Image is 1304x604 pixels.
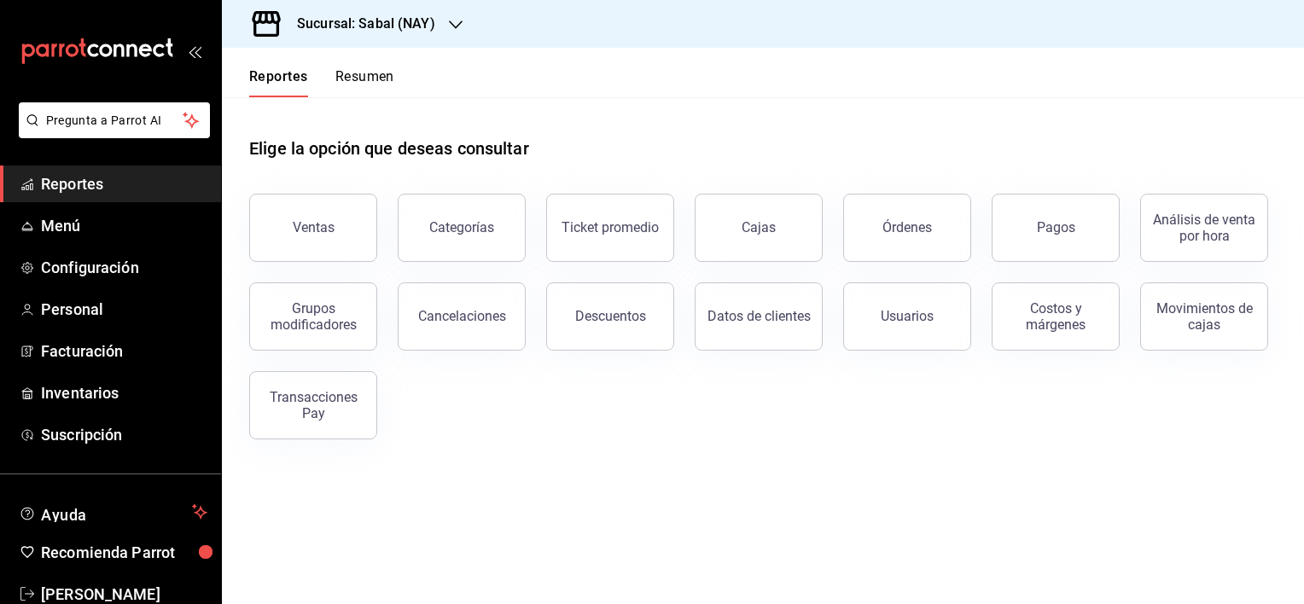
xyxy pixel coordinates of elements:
[260,300,366,333] div: Grupos modificadores
[1140,194,1268,262] button: Análisis de venta por hora
[695,282,823,351] button: Datos de clientes
[249,136,529,161] h1: Elige la opción que deseas consultar
[249,68,394,97] div: navigation tabs
[188,44,201,58] button: open_drawer_menu
[843,194,971,262] button: Órdenes
[249,194,377,262] button: Ventas
[12,124,210,142] a: Pregunta a Parrot AI
[992,282,1120,351] button: Costos y márgenes
[41,423,207,446] span: Suscripción
[335,68,394,97] button: Resumen
[41,340,207,363] span: Facturación
[41,256,207,279] span: Configuración
[562,219,659,235] div: Ticket promedio
[293,219,335,235] div: Ventas
[1037,219,1075,235] div: Pagos
[742,218,777,238] div: Cajas
[1151,212,1257,244] div: Análisis de venta por hora
[41,381,207,404] span: Inventarios
[398,194,526,262] button: Categorías
[707,308,811,324] div: Datos de clientes
[41,502,185,522] span: Ayuda
[429,219,494,235] div: Categorías
[1003,300,1109,333] div: Costos y márgenes
[260,389,366,421] div: Transacciones Pay
[41,214,207,237] span: Menú
[695,194,823,262] a: Cajas
[992,194,1120,262] button: Pagos
[283,14,435,34] h3: Sucursal: Sabal (NAY)
[249,371,377,439] button: Transacciones Pay
[41,172,207,195] span: Reportes
[575,308,646,324] div: Descuentos
[41,541,207,564] span: Recomienda Parrot
[881,308,934,324] div: Usuarios
[418,308,506,324] div: Cancelaciones
[882,219,932,235] div: Órdenes
[19,102,210,138] button: Pregunta a Parrot AI
[546,282,674,351] button: Descuentos
[843,282,971,351] button: Usuarios
[46,112,183,130] span: Pregunta a Parrot AI
[546,194,674,262] button: Ticket promedio
[249,282,377,351] button: Grupos modificadores
[1151,300,1257,333] div: Movimientos de cajas
[41,298,207,321] span: Personal
[398,282,526,351] button: Cancelaciones
[249,68,308,97] button: Reportes
[1140,282,1268,351] button: Movimientos de cajas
